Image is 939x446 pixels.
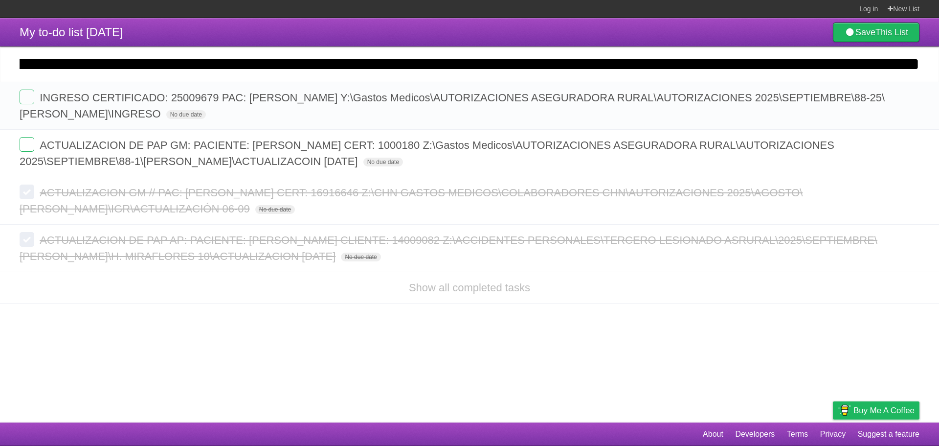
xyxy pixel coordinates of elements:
span: No due date [255,205,295,214]
a: Terms [787,425,808,444]
a: Suggest a feature [858,425,919,444]
span: ACTUALIZACION GM // PAC: [PERSON_NAME] CERT: 16916646 Z:\CHN GASTOS MEDICOS\COLABORADORES CHN\AUT... [20,187,803,215]
a: SaveThis List [833,23,919,42]
label: Done [20,185,34,199]
label: Done [20,137,34,152]
a: Show all completed tasks [409,282,530,294]
label: Done [20,232,34,247]
span: Buy me a coffee [853,402,915,419]
b: This List [875,27,908,37]
a: Buy me a coffee [833,401,919,420]
a: Privacy [820,425,846,444]
label: Done [20,90,34,104]
a: Developers [735,425,775,444]
span: ACTUALIZACION DE PAP AP: PACIENTE: [PERSON_NAME] CLIENTE: 14009082 Z:\ACCIDENTES PERSONALES\TERCE... [20,234,877,262]
span: INGRESO CERTIFICADO: 25009679 PAC: [PERSON_NAME] Y:\Gastos Medicos\AUTORIZACIONES ASEGURADORA RUR... [20,92,885,120]
span: ACTUALIZACION DE PAP GM: PACIENTE: [PERSON_NAME] CERT: 1000180 Z:\Gastos Medicos\AUTORIZACIONES A... [20,139,834,167]
img: Buy me a coffee [838,402,851,419]
a: About [703,425,723,444]
span: No due date [363,158,403,166]
span: No due date [166,110,206,119]
span: My to-do list [DATE] [20,25,123,39]
span: No due date [341,253,380,261]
